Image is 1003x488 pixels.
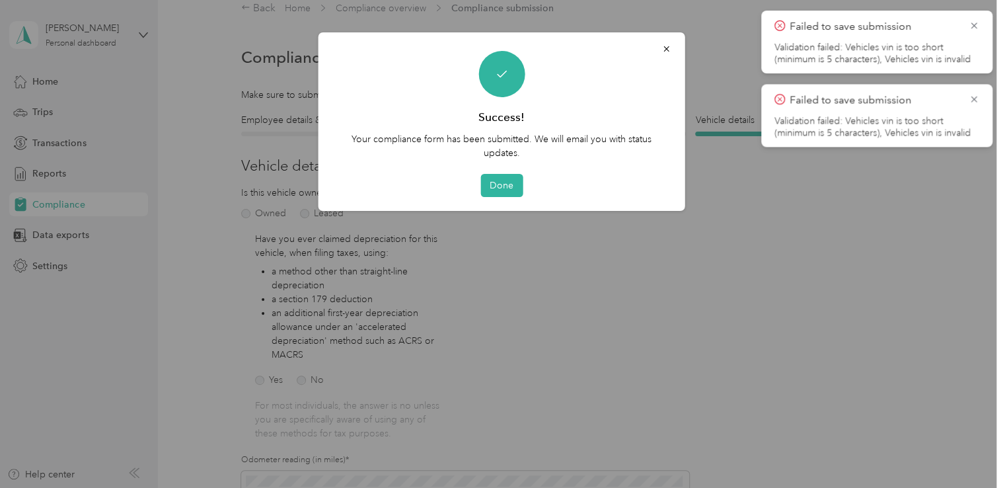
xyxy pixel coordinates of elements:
[790,92,959,108] p: Failed to save submission
[929,414,1003,488] iframe: Everlance-gr Chat Button Frame
[480,174,523,197] button: Done
[790,19,959,35] p: Failed to save submission
[774,42,979,65] li: Validation failed: Vehicles vin is too short (minimum is 5 characters), Vehicles vin is invalid
[478,109,525,126] h3: Success!
[337,132,667,160] p: Your compliance form has been submitted. We will email you with status updates.
[774,115,979,139] li: Validation failed: Vehicles vin is too short (minimum is 5 characters), Vehicles vin is invalid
